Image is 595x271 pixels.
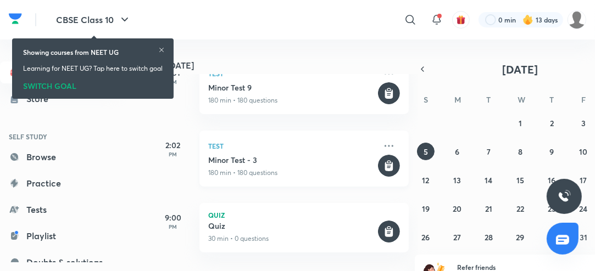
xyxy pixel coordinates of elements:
abbr: Sunday [424,94,428,105]
abbr: October 26, 2025 [421,232,430,242]
p: Test [208,139,376,153]
button: October 26, 2025 [417,228,435,246]
h5: Minor Test - 3 [208,155,376,166]
button: October 3, 2025 [575,114,592,132]
button: October 20, 2025 [448,200,466,217]
abbr: October 22, 2025 [516,204,524,214]
img: ttu [558,190,571,203]
button: October 7, 2025 [480,143,498,160]
abbr: October 12, 2025 [422,175,429,185]
button: October 12, 2025 [417,171,435,189]
abbr: Friday [581,94,586,105]
abbr: October 29, 2025 [516,232,524,242]
p: 180 min • 180 questions [208,168,376,178]
abbr: October 31, 2025 [580,232,587,242]
abbr: October 6, 2025 [455,146,459,157]
abbr: Tuesday [487,94,491,105]
button: October 30, 2025 [543,228,560,246]
abbr: October 24, 2025 [579,204,587,214]
abbr: October 13, 2025 [453,175,461,185]
abbr: October 30, 2025 [547,232,557,242]
abbr: October 1, 2025 [519,118,522,128]
p: PM [151,151,195,157]
button: October 17, 2025 [575,171,592,189]
abbr: October 15, 2025 [516,175,524,185]
button: October 6, 2025 [448,143,466,160]
button: October 31, 2025 [575,228,592,246]
abbr: October 23, 2025 [548,204,556,214]
button: CBSE Class 10 [49,9,138,31]
button: October 10, 2025 [575,143,592,160]
button: October 27, 2025 [448,228,466,246]
button: October 19, 2025 [417,200,435,217]
abbr: October 17, 2025 [580,175,587,185]
img: Nishi raghuwanshi [568,10,586,29]
button: October 2, 2025 [543,114,560,132]
button: avatar [452,11,470,29]
p: PM [151,223,195,230]
img: streak [522,14,533,25]
h5: 2:02 [151,139,195,151]
abbr: Monday [454,94,461,105]
a: Company Logo [9,10,22,30]
abbr: October 19, 2025 [422,204,430,214]
h5: 9:00 [151,212,195,223]
abbr: October 9, 2025 [549,146,554,157]
h5: Quiz [208,221,376,232]
abbr: October 14, 2025 [485,175,493,185]
abbr: October 21, 2025 [485,204,492,214]
abbr: October 10, 2025 [579,146,587,157]
button: October 9, 2025 [543,143,560,160]
h6: Showing courses from NEET UG [23,47,119,57]
p: 180 min • 180 questions [208,95,376,105]
button: October 15, 2025 [511,171,529,189]
abbr: October 3, 2025 [581,118,586,128]
button: October 13, 2025 [448,171,466,189]
button: October 24, 2025 [575,200,592,217]
abbr: October 7, 2025 [487,146,491,157]
button: October 14, 2025 [480,171,498,189]
h5: Minor Test 9 [208,82,376,93]
button: October 29, 2025 [511,228,529,246]
p: 30 min • 0 questions [208,234,376,244]
button: October 22, 2025 [511,200,529,217]
button: October 23, 2025 [543,200,560,217]
p: Learning for NEET UG? Tap here to switch goal [23,64,163,74]
button: October 28, 2025 [480,228,498,246]
abbr: Thursday [549,94,554,105]
img: Company Logo [9,10,22,27]
button: October 21, 2025 [480,200,498,217]
abbr: October 16, 2025 [548,175,555,185]
abbr: October 28, 2025 [485,232,493,242]
abbr: October 2, 2025 [550,118,554,128]
p: Quiz [208,212,400,218]
abbr: October 20, 2025 [453,204,461,214]
button: October 5, 2025 [417,143,435,160]
abbr: October 5, 2025 [424,146,428,157]
abbr: Wednesday [518,94,525,105]
abbr: October 27, 2025 [453,232,461,242]
abbr: October 8, 2025 [518,146,522,157]
img: avatar [456,15,466,25]
div: SWITCH GOAL [23,78,163,90]
button: October 1, 2025 [511,114,529,132]
span: [DATE] [503,62,538,77]
h4: [DATE] [166,61,420,70]
button: October 8, 2025 [511,143,529,160]
button: October 16, 2025 [543,171,560,189]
